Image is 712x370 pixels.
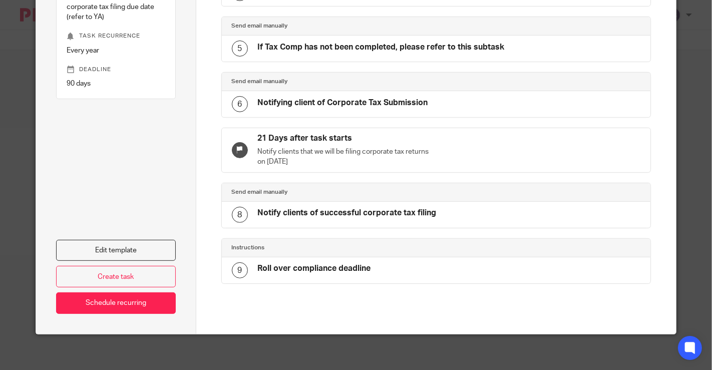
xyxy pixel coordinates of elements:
a: Schedule recurring [56,292,175,314]
div: 6 [232,96,248,112]
p: Every year [67,46,165,56]
h4: Send email manually [232,78,436,86]
a: Edit template [56,240,175,261]
h4: Roll over compliance deadline [258,263,371,274]
a: Create task [56,266,175,287]
h4: If Tax Comp has not been completed, please refer to this subtask [258,42,505,53]
h4: Notifying client of Corporate Tax Submission [258,98,428,108]
div: 5 [232,41,248,57]
h4: Send email manually [232,22,436,30]
h4: Send email manually [232,188,436,196]
h4: Notify clients of successful corporate tax filing [258,208,437,218]
div: 8 [232,207,248,223]
p: 90 days [67,79,165,89]
p: Deadline [67,66,165,74]
p: Notify clients that we will be filing corporate tax returns on [DATE] [258,147,436,167]
h4: 21 Days after task starts [258,133,436,144]
h4: Instructions [232,244,436,252]
div: 9 [232,262,248,278]
p: Task recurrence [67,32,165,40]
